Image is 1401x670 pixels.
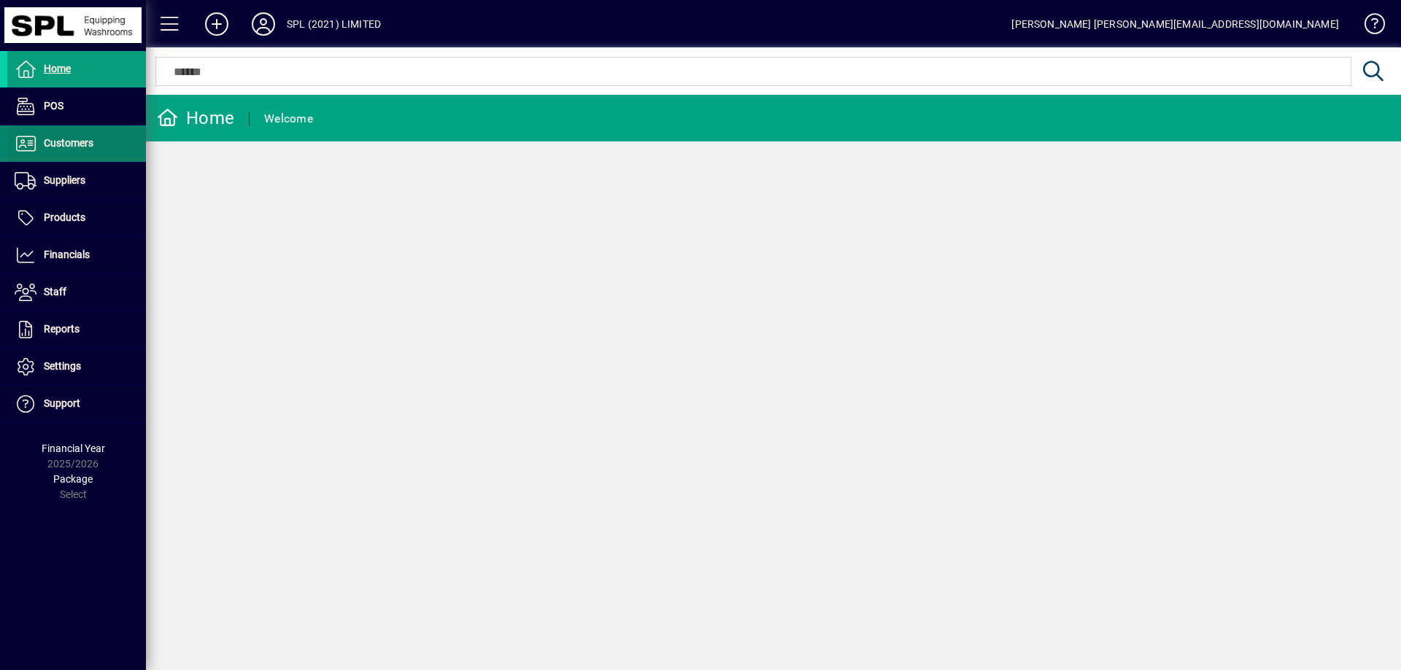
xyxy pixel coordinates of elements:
button: Add [193,11,240,37]
div: SPL (2021) LIMITED [287,12,381,36]
span: Support [44,397,80,409]
span: POS [44,100,63,112]
a: Support [7,386,146,422]
a: Reports [7,311,146,348]
span: Financials [44,249,90,260]
div: Home [157,106,234,130]
span: Financial Year [42,443,105,454]
a: Staff [7,274,146,311]
a: POS [7,88,146,125]
a: Knowledge Base [1354,3,1383,50]
span: Package [53,473,93,485]
span: Home [44,63,71,74]
a: Settings [7,348,146,385]
span: Customers [44,137,93,149]
a: Products [7,200,146,236]
span: Suppliers [44,174,85,186]
a: Customers [7,125,146,162]
span: Products [44,211,85,223]
div: [PERSON_NAME] [PERSON_NAME][EMAIL_ADDRESS][DOMAIN_NAME] [1011,12,1339,36]
span: Settings [44,360,81,372]
a: Suppliers [7,163,146,199]
a: Financials [7,237,146,273]
span: Staff [44,286,66,297]
div: Welcome [264,107,313,131]
button: Profile [240,11,287,37]
span: Reports [44,323,80,335]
